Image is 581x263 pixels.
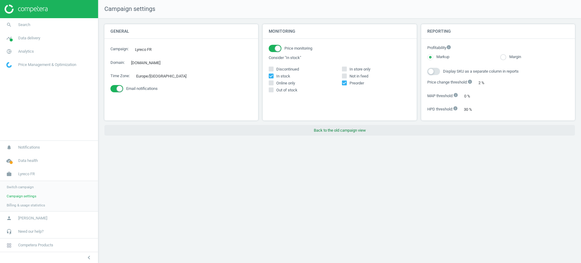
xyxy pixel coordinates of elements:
[275,87,299,93] span: Out of stock
[275,74,291,79] span: In stock
[6,62,12,68] img: wGWNvw8QSZomAAAAABJRU5ErkJggg==
[18,62,76,67] span: Price Management & Optimization
[3,32,15,44] i: timeline
[284,46,312,51] span: Price monitoring
[110,46,129,52] label: Campaign :
[506,54,521,60] label: Margin
[5,5,48,14] img: ajHJNr6hYgQAAAAASUVORK5CYII=
[18,49,34,54] span: Analytics
[128,58,170,67] div: [DOMAIN_NAME]
[348,67,372,72] span: In store only
[133,71,196,81] div: Europe/[GEOGRAPHIC_DATA]
[427,93,458,99] label: MAP threshold :
[3,19,15,31] i: search
[85,254,93,261] i: chevron_left
[475,78,494,87] div: 2 %
[468,79,472,84] i: info
[421,24,575,38] h4: Reporting
[18,22,30,28] span: Search
[18,242,53,248] span: Competera Products
[275,67,300,72] span: Discontinued
[3,168,15,180] i: work
[81,254,97,261] button: chevron_left
[269,55,410,61] label: Consider "In stock"
[427,79,472,86] label: Price change threshold :
[427,45,569,51] label: Profitability
[126,86,158,91] span: Email notifications
[18,215,47,221] span: [PERSON_NAME]
[3,46,15,57] i: pie_chart_outlined
[18,158,38,163] span: Data health
[348,81,365,86] span: Preorder
[3,226,15,237] i: headset_mic
[104,125,575,136] button: Back to the old campaign view
[461,105,482,114] div: 30 %
[18,35,40,41] span: Data delivery
[453,106,458,111] i: info
[98,5,155,13] span: Campaign settings
[18,171,35,177] span: Lyreco FR
[7,203,45,208] span: Billing & usage statistics
[3,155,15,166] i: cloud_done
[3,142,15,153] i: notifications
[18,145,40,150] span: Notifications
[18,229,44,234] span: Need our help?
[132,45,161,54] div: Lyreco FR
[453,93,458,97] i: info
[461,91,480,101] div: 0 %
[275,81,296,86] span: Online only
[7,194,36,199] span: Campaign settings
[433,54,449,60] label: Markup
[7,185,34,189] span: Switch campaign
[110,60,125,65] label: Domain :
[427,106,458,112] label: HPD threshold :
[443,69,519,74] span: Display SKU as a separate column in reports
[3,212,15,224] i: person
[110,73,130,79] label: Time Zone :
[348,74,369,79] span: Not in feed
[104,24,258,38] h4: General
[446,45,451,50] i: info
[263,24,416,38] h4: Monitoring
